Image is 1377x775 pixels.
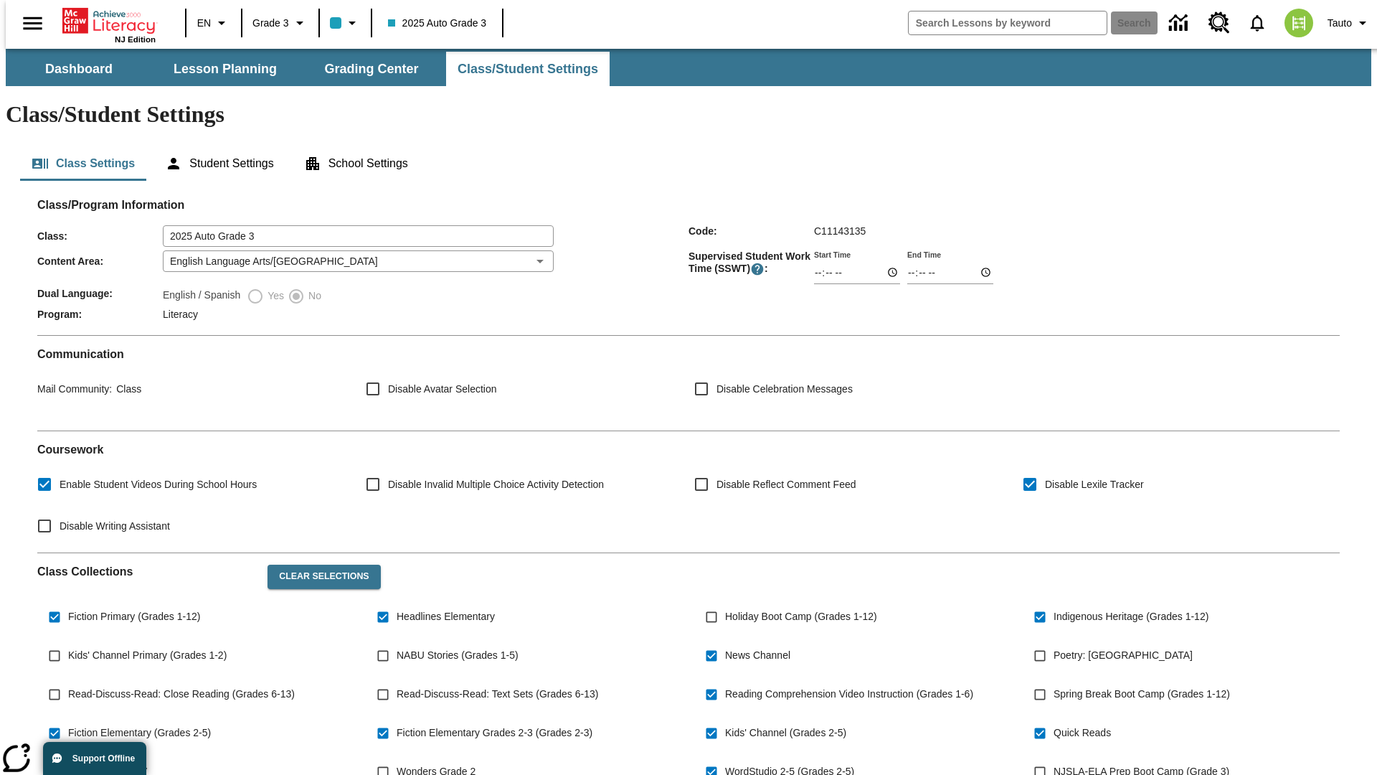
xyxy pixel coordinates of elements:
[37,383,112,395] span: Mail Community :
[37,255,163,267] span: Content Area :
[725,687,973,702] span: Reading Comprehension Video Instruction (Grades 1-6)
[293,146,420,181] button: School Settings
[814,249,851,260] label: Start Time
[62,6,156,35] a: Home
[1200,4,1239,42] a: Resource Center, Will open in new tab
[72,753,135,764] span: Support Offline
[268,565,380,589] button: Clear Selections
[909,11,1107,34] input: search field
[1160,4,1200,43] a: Data Center
[388,382,497,397] span: Disable Avatar Selection
[1328,16,1352,31] span: Tauto
[191,10,237,36] button: Language: EN, Select a language
[11,2,54,44] button: Open side menu
[37,212,1340,324] div: Class/Program Information
[37,309,163,320] span: Program :
[163,288,240,305] label: English / Spanish
[37,288,163,299] span: Dual Language :
[68,687,295,702] span: Read-Discuss-Read: Close Reading (Grades 6-13)
[62,5,156,44] div: Home
[163,250,554,272] div: English Language Arts/[GEOGRAPHIC_DATA]
[688,250,814,276] span: Supervised Student Work Time (SSWT) :
[6,101,1371,128] h1: Class/Student Settings
[446,52,610,86] button: Class/Student Settings
[252,16,289,31] span: Grade 3
[37,443,1340,541] div: Coursework
[247,10,314,36] button: Grade: Grade 3, Select a grade
[68,609,200,624] span: Fiction Primary (Grades 1-12)
[814,225,866,237] span: C11143135
[688,225,814,237] span: Code :
[1276,4,1322,42] button: Select a new avatar
[153,52,297,86] button: Lesson Planning
[1045,477,1144,492] span: Disable Lexile Tracker
[7,52,151,86] button: Dashboard
[750,262,765,276] button: Supervised Student Work Time is the timeframe when students can take LevelSet and when lessons ar...
[6,49,1371,86] div: SubNavbar
[324,61,418,77] span: Grading Center
[1239,4,1276,42] a: Notifications
[60,519,170,534] span: Disable Writing Assistant
[174,61,277,77] span: Lesson Planning
[1054,648,1193,663] span: Poetry: [GEOGRAPHIC_DATA]
[716,382,853,397] span: Disable Celebration Messages
[163,225,554,247] input: Class
[163,309,198,320] span: Literacy
[20,146,1357,181] div: Class/Student Settings
[300,52,443,86] button: Grading Center
[725,648,790,663] span: News Channel
[907,249,941,260] label: End Time
[388,16,487,31] span: 2025 Auto Grade 3
[305,288,321,304] span: No
[37,347,1340,361] h2: Communication
[60,477,257,492] span: Enable Student Videos During School Hours
[37,198,1340,212] h2: Class/Program Information
[20,146,146,181] button: Class Settings
[1054,687,1230,702] span: Spring Break Boot Camp (Grades 1-12)
[1054,609,1208,624] span: Indigenous Heritage (Grades 1-12)
[388,477,604,492] span: Disable Invalid Multiple Choice Activity Detection
[264,288,284,304] span: Yes
[37,443,1340,456] h2: Course work
[1284,9,1313,37] img: avatar image
[112,383,141,395] span: Class
[68,648,227,663] span: Kids' Channel Primary (Grades 1-2)
[1322,10,1377,36] button: Profile/Settings
[397,609,495,624] span: Headlines Elementary
[45,61,113,77] span: Dashboard
[725,609,877,624] span: Holiday Boot Camp (Grades 1-12)
[716,477,856,492] span: Disable Reflect Comment Feed
[37,230,163,242] span: Class :
[6,52,611,86] div: SubNavbar
[1054,725,1111,741] span: Quick Reads
[324,10,366,36] button: Class color is light blue. Change class color
[397,725,592,741] span: Fiction Elementary Grades 2-3 (Grades 2-3)
[37,565,256,578] h2: Class Collections
[197,16,211,31] span: EN
[68,725,211,741] span: Fiction Elementary (Grades 2-5)
[37,347,1340,419] div: Communication
[43,742,146,775] button: Support Offline
[115,35,156,44] span: NJ Edition
[397,648,519,663] span: NABU Stories (Grades 1-5)
[725,725,846,741] span: Kids' Channel (Grades 2-5)
[458,61,598,77] span: Class/Student Settings
[153,146,285,181] button: Student Settings
[397,687,598,702] span: Read-Discuss-Read: Text Sets (Grades 6-13)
